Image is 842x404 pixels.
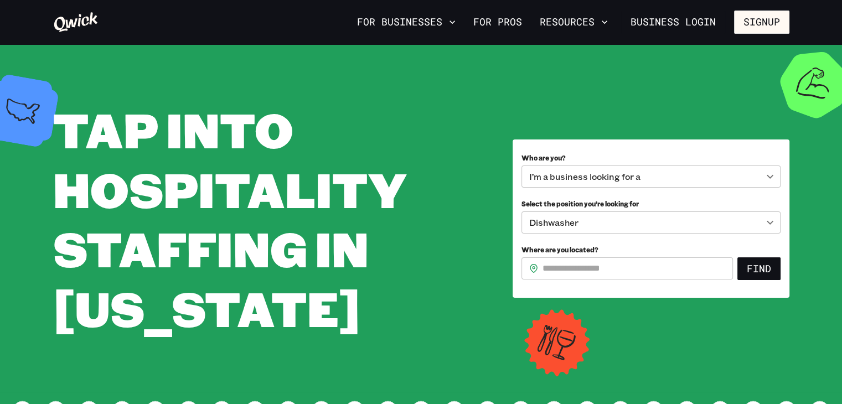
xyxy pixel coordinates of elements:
[53,97,406,340] span: Tap into Hospitality Staffing in [US_STATE]
[521,211,781,234] div: Dishwasher
[535,13,612,32] button: Resources
[353,13,460,32] button: For Businesses
[521,153,566,162] span: Who are you?
[734,11,789,34] button: Signup
[521,165,781,188] div: I’m a business looking for a
[521,245,598,254] span: Where are you located?
[621,11,725,34] a: Business Login
[521,199,639,208] span: Select the position you’re looking for
[469,13,526,32] a: For Pros
[737,257,781,281] button: Find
